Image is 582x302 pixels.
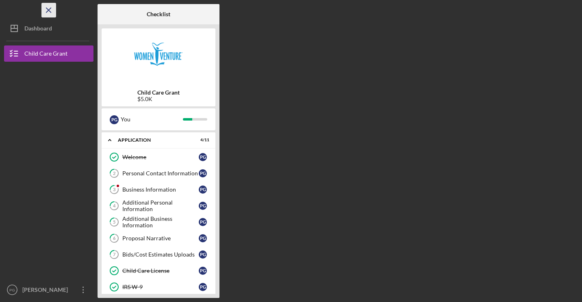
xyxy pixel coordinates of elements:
[106,181,211,198] a: 3Business InformationPG
[4,20,93,37] button: Dashboard
[199,234,207,242] div: P G
[199,153,207,161] div: P G
[199,169,207,177] div: P G
[106,246,211,263] a: 7Bids/Cost Estimates UploadsPG
[106,198,211,214] a: 4Additional Personal InformationPG
[199,202,207,210] div: P G
[122,154,199,160] div: Welcome
[4,282,93,298] button: PG[PERSON_NAME]
[106,230,211,246] a: 6Proposal NarrativePG
[113,220,115,225] tspan: 5
[199,186,207,194] div: P G
[113,187,115,192] tspan: 3
[106,263,211,279] a: Child Care LicensePG
[137,96,180,102] div: $5.0K
[122,267,199,274] div: Child Care License
[122,284,199,290] div: IRS W-9
[195,138,209,142] div: 4 / 11
[199,218,207,226] div: P G
[106,165,211,181] a: 2Personal Contact InformationPG
[122,216,199,229] div: Additional Business Information
[24,45,67,64] div: Child Care Grant
[118,138,189,142] div: Application
[122,235,199,242] div: Proposal Narrative
[199,267,207,275] div: P G
[113,236,116,241] tspan: 6
[102,32,215,81] img: Product logo
[121,112,183,126] div: You
[9,288,15,292] text: PG
[137,89,180,96] b: Child Care Grant
[110,115,119,124] div: P G
[106,279,211,295] a: IRS W-9PG
[199,283,207,291] div: P G
[199,250,207,259] div: P G
[113,171,115,176] tspan: 2
[122,251,199,258] div: Bids/Cost Estimates Uploads
[106,214,211,230] a: 5Additional Business InformationPG
[20,282,73,300] div: [PERSON_NAME]
[106,149,211,165] a: WelcomePG
[122,186,199,193] div: Business Information
[122,199,199,212] div: Additional Personal Information
[113,252,116,257] tspan: 7
[147,11,170,17] b: Checklist
[122,170,199,177] div: Personal Contact Information
[4,45,93,62] button: Child Care Grant
[24,20,52,39] div: Dashboard
[113,203,116,209] tspan: 4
